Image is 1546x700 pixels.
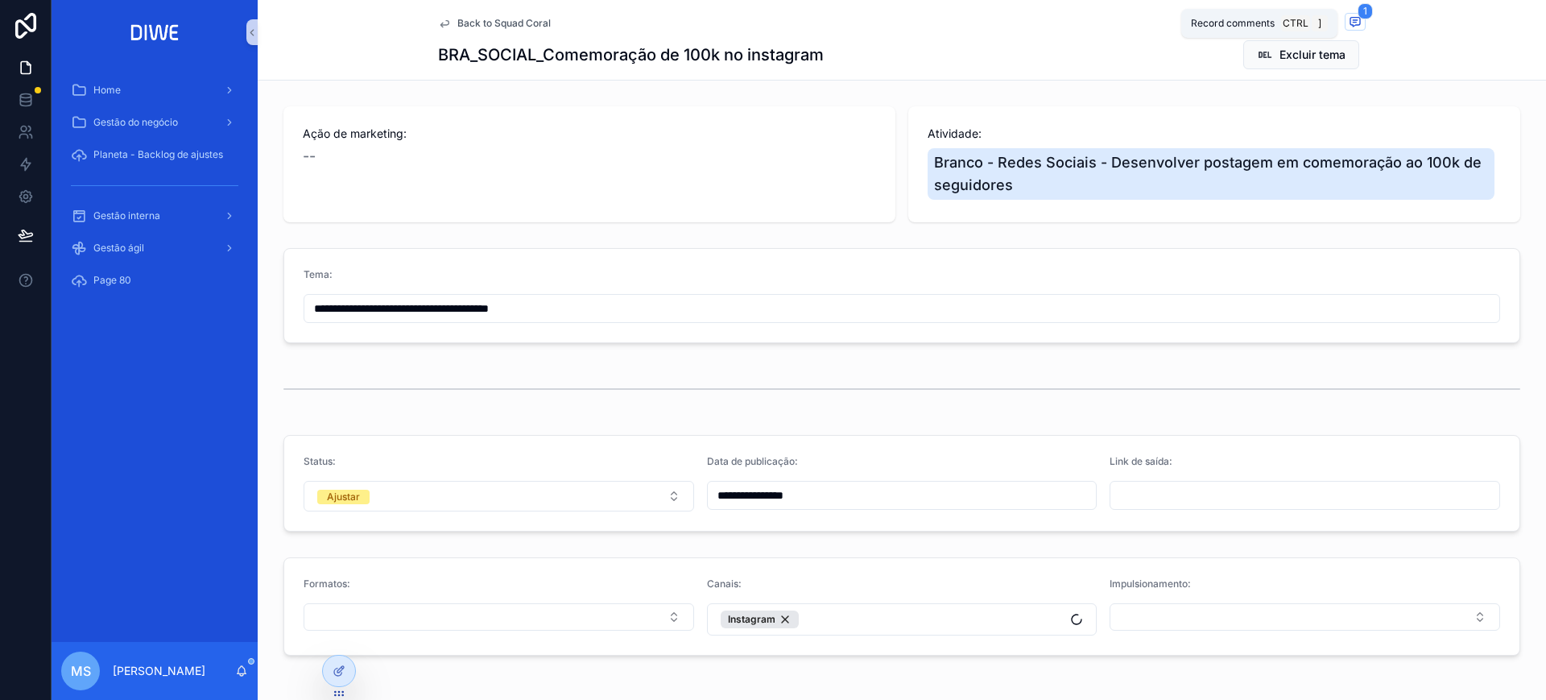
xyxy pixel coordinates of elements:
span: Impulsionamento: [1110,578,1191,590]
button: Select Button [707,603,1097,636]
span: Link de saída: [1110,455,1172,467]
h1: BRA_SOCIAL_Comemoração de 100k no instagram [438,43,824,66]
span: Atividade: [928,126,1501,142]
span: Record comments [1191,17,1275,30]
a: Gestão do negócio [61,108,248,137]
span: ] [1313,17,1326,30]
a: Planeta - Backlog de ajustes [61,140,248,169]
a: Gestão interna [61,201,248,230]
a: Home [61,76,248,105]
a: Page 80 [61,266,248,295]
span: Tema: [304,268,333,280]
span: Planeta - Backlog de ajustes [93,148,223,161]
a: Gestão ágil [61,234,248,263]
img: App logo [126,19,184,45]
p: [PERSON_NAME] [113,663,205,679]
span: Ação de marketing: [303,126,876,142]
span: Branco - Redes Sociais - Desenvolver postagem em comemoração ao 100k de seguidores [934,151,1488,197]
button: Select Button [1110,603,1500,631]
span: Excluir tema [1279,47,1346,63]
a: Back to Squad Coral [438,17,551,30]
button: Unselect 14 [721,611,799,628]
span: Formatos: [304,578,350,590]
span: 1 [1358,3,1373,19]
button: Select Button [304,603,694,631]
span: Canais: [707,578,742,590]
button: Excluir tema [1243,40,1359,69]
span: Gestão do negócio [93,116,178,129]
span: Data de publicação: [707,455,798,467]
span: Gestão ágil [93,242,144,255]
span: Home [93,84,121,97]
span: Page 80 [93,274,131,287]
span: Gestão interna [93,209,160,222]
button: 1 [1345,13,1366,33]
span: Status: [304,455,336,467]
div: scrollable content [52,64,258,316]
button: Select Button [304,481,694,512]
span: Back to Squad Coral [457,17,551,30]
span: MS [71,661,91,681]
div: Ajustar [327,490,360,504]
span: Instagram [728,613,775,626]
span: Ctrl [1281,15,1310,31]
span: -- [303,145,316,168]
